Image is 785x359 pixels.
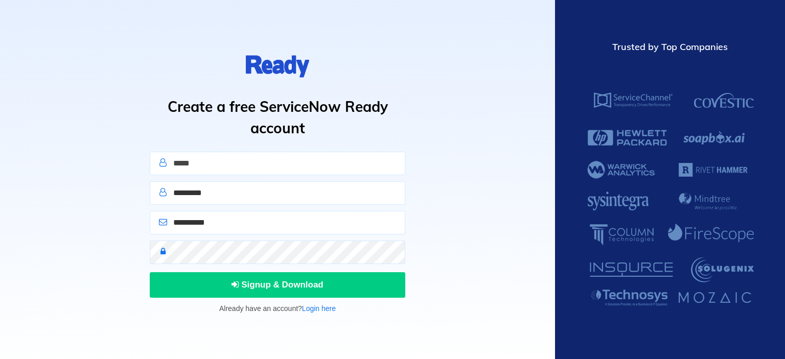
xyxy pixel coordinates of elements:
div: Trusted by Top Companies [581,40,759,54]
p: Already have an account? [150,303,405,314]
span: Signup & Download [232,280,324,290]
h1: Create a free ServiceNow Ready account [146,96,409,139]
img: ServiceNow Ready Customers [581,72,759,319]
button: Signup & Download [150,272,405,298]
img: logo [246,53,309,80]
a: Login here [302,304,336,313]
